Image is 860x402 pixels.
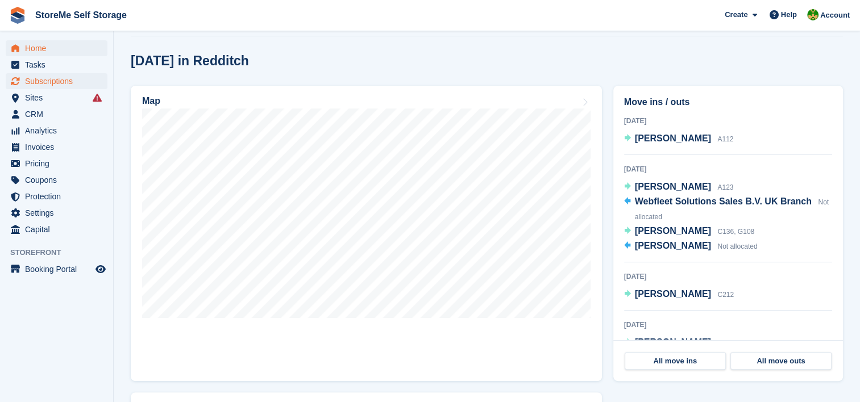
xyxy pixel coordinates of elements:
[6,205,107,221] a: menu
[6,106,107,122] a: menu
[624,180,734,195] a: [PERSON_NAME] A123
[10,247,113,258] span: Storefront
[717,135,733,143] span: A112
[6,73,107,89] a: menu
[635,182,711,191] span: [PERSON_NAME]
[6,139,107,155] a: menu
[717,228,754,236] span: C136, G108
[25,221,93,237] span: Capital
[131,53,249,69] h2: [DATE] in Redditch
[6,40,107,56] a: menu
[25,90,93,106] span: Sites
[6,221,107,237] a: menu
[635,133,711,143] span: [PERSON_NAME]
[820,10,850,21] span: Account
[635,226,711,236] span: [PERSON_NAME]
[717,339,733,347] span: B211
[624,336,734,350] a: [PERSON_NAME] B211
[635,198,829,221] span: Not allocated
[717,183,733,191] span: A123
[25,123,93,139] span: Analytics
[25,156,93,171] span: Pricing
[635,289,711,299] span: [PERSON_NAME]
[635,337,711,347] span: [PERSON_NAME]
[9,7,26,24] img: stora-icon-8386f47178a22dfd0bd8f6a31ec36ba5ce8667c1dd55bd0f319d3a0aa187defe.svg
[635,196,812,206] span: Webfleet Solutions Sales B.V. UK Branch
[717,242,757,250] span: Not allocated
[142,96,160,106] h2: Map
[624,164,832,174] div: [DATE]
[6,172,107,188] a: menu
[25,106,93,122] span: CRM
[131,86,602,381] a: Map
[624,116,832,126] div: [DATE]
[25,172,93,188] span: Coupons
[730,352,832,370] a: All move outs
[625,352,726,370] a: All move ins
[94,262,107,276] a: Preview store
[25,189,93,204] span: Protection
[25,261,93,277] span: Booking Portal
[6,189,107,204] a: menu
[25,139,93,155] span: Invoices
[25,73,93,89] span: Subscriptions
[717,291,734,299] span: C212
[25,57,93,73] span: Tasks
[25,205,93,221] span: Settings
[6,90,107,106] a: menu
[624,95,832,109] h2: Move ins / outs
[6,57,107,73] a: menu
[624,271,832,282] div: [DATE]
[725,9,747,20] span: Create
[6,156,107,171] a: menu
[6,123,107,139] a: menu
[624,239,758,254] a: [PERSON_NAME] Not allocated
[624,224,754,239] a: [PERSON_NAME] C136, G108
[781,9,797,20] span: Help
[25,40,93,56] span: Home
[624,195,832,224] a: Webfleet Solutions Sales B.V. UK Branch Not allocated
[93,93,102,102] i: Smart entry sync failures have occurred
[6,261,107,277] a: menu
[31,6,131,24] a: StoreMe Self Storage
[624,132,734,146] a: [PERSON_NAME] A112
[624,320,832,330] div: [DATE]
[807,9,819,20] img: StorMe
[635,241,711,250] span: [PERSON_NAME]
[624,287,734,302] a: [PERSON_NAME] C212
